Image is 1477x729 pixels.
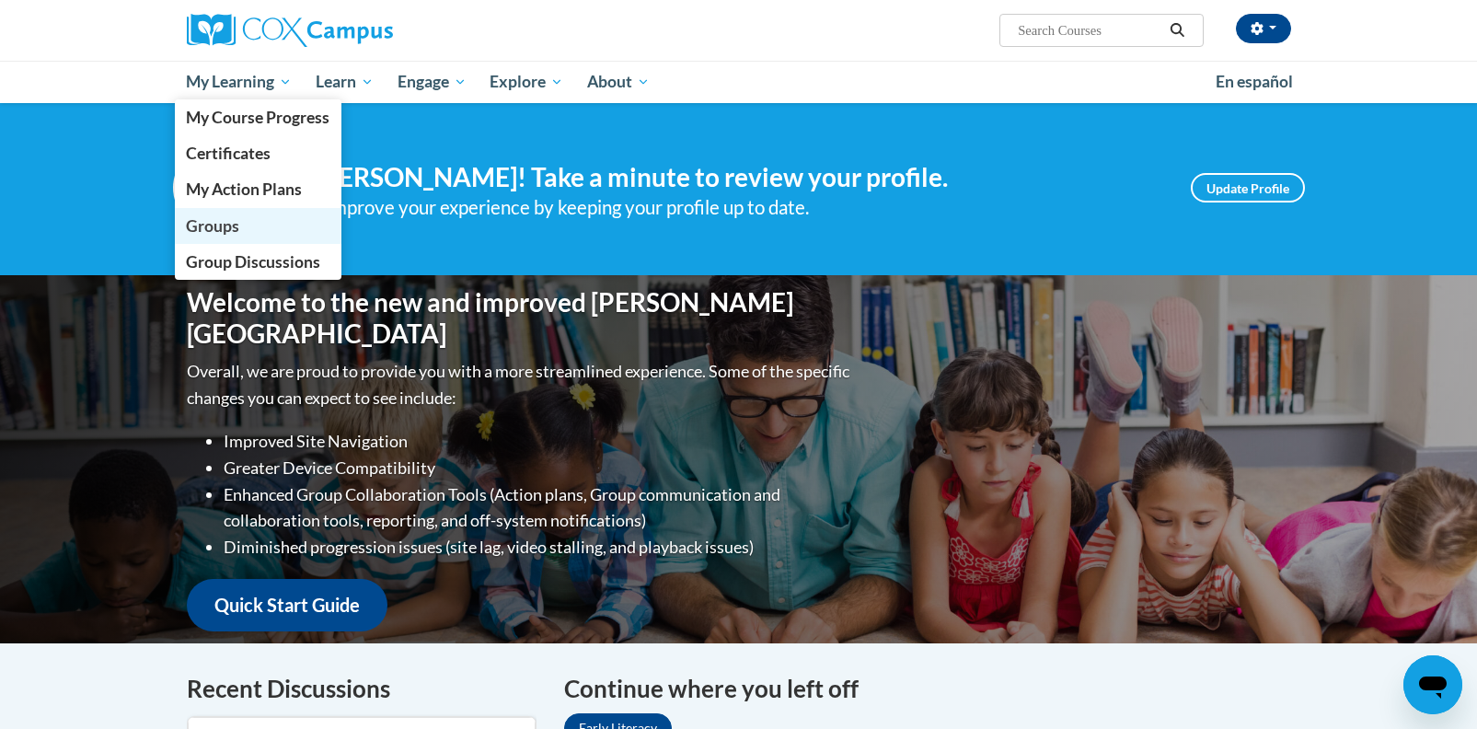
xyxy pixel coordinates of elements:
[1191,173,1305,202] a: Update Profile
[1216,72,1293,91] span: En español
[187,671,537,707] h4: Recent Discussions
[173,146,256,229] img: Profile Image
[187,287,854,349] h1: Welcome to the new and improved [PERSON_NAME][GEOGRAPHIC_DATA]
[186,216,239,236] span: Groups
[1163,19,1191,41] button: Search
[187,579,387,631] a: Quick Start Guide
[224,481,854,535] li: Enhanced Group Collaboration Tools (Action plans, Group communication and collaboration tools, re...
[316,71,374,93] span: Learn
[175,208,342,244] a: Groups
[283,162,1163,193] h4: Hi [PERSON_NAME]! Take a minute to review your profile.
[175,171,342,207] a: My Action Plans
[587,71,650,93] span: About
[1403,655,1462,714] iframe: Button to launch messaging window
[187,14,393,47] img: Cox Campus
[186,108,329,127] span: My Course Progress
[478,61,575,103] a: Explore
[175,135,342,171] a: Certificates
[224,428,854,455] li: Improved Site Navigation
[224,534,854,561] li: Diminished progression issues (site lag, video stalling, and playback issues)
[187,358,854,411] p: Overall, we are proud to provide you with a more streamlined experience. Some of the specific cha...
[1236,14,1291,43] button: Account Settings
[175,61,305,103] a: My Learning
[186,71,292,93] span: My Learning
[1016,19,1163,41] input: Search Courses
[304,61,386,103] a: Learn
[186,179,302,199] span: My Action Plans
[186,252,320,272] span: Group Discussions
[490,71,563,93] span: Explore
[1204,63,1305,101] a: En español
[186,144,271,163] span: Certificates
[575,61,662,103] a: About
[224,455,854,481] li: Greater Device Compatibility
[283,192,1163,223] div: Help improve your experience by keeping your profile up to date.
[564,671,1291,707] h4: Continue where you left off
[159,61,1319,103] div: Main menu
[187,14,537,47] a: Cox Campus
[175,244,342,280] a: Group Discussions
[398,71,467,93] span: Engage
[386,61,479,103] a: Engage
[175,99,342,135] a: My Course Progress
